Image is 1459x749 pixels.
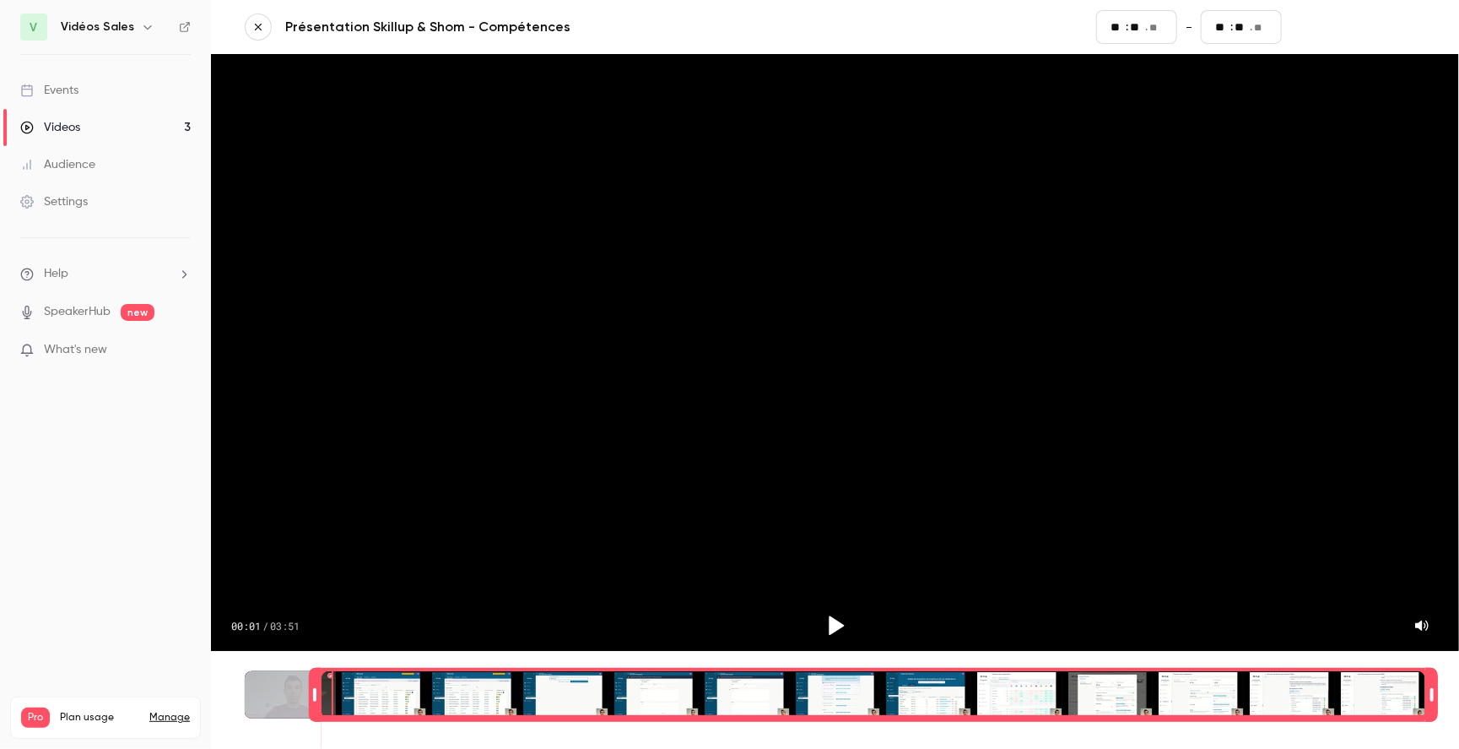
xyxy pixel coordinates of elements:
span: : [1126,19,1128,36]
button: Save and exit [1290,10,1425,44]
span: / [262,619,268,632]
div: Settings [20,193,88,210]
span: Help [44,265,68,283]
div: Events [20,82,78,99]
a: Présentation Skillup & Shom - Compétences [285,17,690,37]
input: minutes [1110,18,1124,36]
input: seconds [1130,18,1143,36]
input: minutes [1215,18,1229,36]
input: milliseconds [1254,19,1267,37]
section: Video player [211,54,1459,651]
div: Videos [20,119,80,136]
fieldset: 00:16.08 [1096,10,1177,44]
span: Pro [21,708,50,728]
span: - [1186,17,1192,37]
iframe: Noticeable Trigger [170,343,191,358]
h6: Vidéos Sales [61,19,134,35]
span: 03:51 [270,619,300,632]
li: help-dropdown-opener [20,265,191,283]
span: V [30,19,38,36]
div: Time range selector [245,671,1425,719]
input: seconds [1235,18,1248,36]
span: Plan usage [60,711,139,725]
span: What's new [44,341,107,359]
button: Mute [1405,609,1439,643]
a: SpeakerHub [44,303,111,321]
fieldset: 04:07.27 [1201,10,1282,44]
span: . [1145,19,1148,36]
span: new [121,304,154,321]
div: Time range seconds start time [309,670,321,720]
span: : [1230,19,1233,36]
div: 00:01 [231,619,300,632]
input: milliseconds [1149,19,1163,37]
span: 00:01 [231,619,261,632]
span: . [1250,19,1252,36]
div: Audience [20,156,95,173]
div: Time range seconds end time [1426,670,1438,720]
button: Play [815,605,856,646]
a: Manage [149,711,190,725]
